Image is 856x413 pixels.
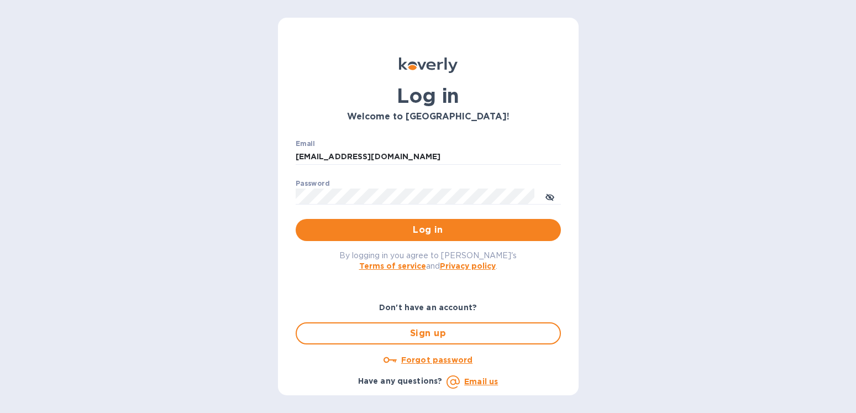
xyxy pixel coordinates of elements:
label: Email [296,140,315,147]
a: Terms of service [359,262,426,270]
a: Email us [464,377,498,386]
h1: Log in [296,84,561,107]
button: Log in [296,219,561,241]
a: Privacy policy [440,262,496,270]
b: Don't have an account? [379,303,477,312]
span: Sign up [306,327,551,340]
button: toggle password visibility [539,185,561,207]
u: Forgot password [401,356,472,364]
button: Sign up [296,322,561,344]
h3: Welcome to [GEOGRAPHIC_DATA]! [296,112,561,122]
img: Koverly [399,57,458,73]
label: Password [296,180,329,187]
span: By logging in you agree to [PERSON_NAME]'s and . [339,251,517,270]
b: Have any questions? [358,377,443,385]
span: Log in [304,223,552,237]
input: Enter email address [296,149,561,165]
